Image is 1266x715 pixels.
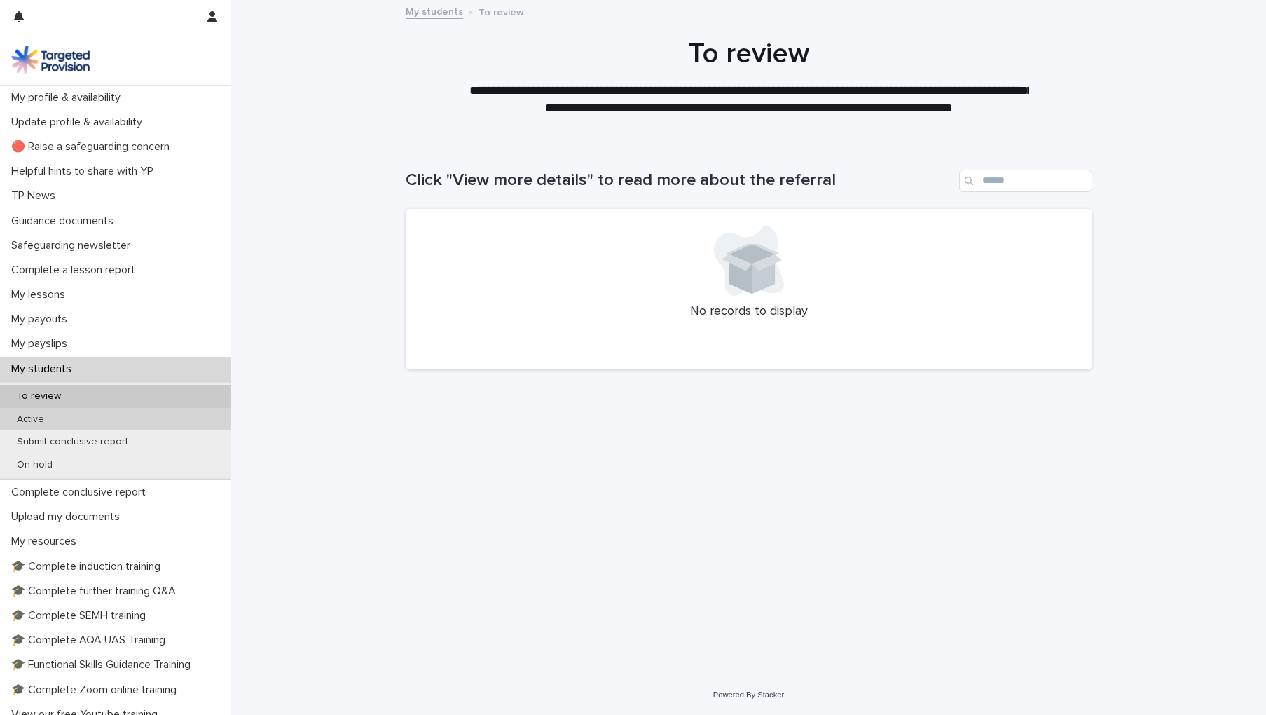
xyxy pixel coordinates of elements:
p: My lessons [6,288,76,301]
p: My payslips [6,337,78,350]
input: Search [959,170,1092,192]
h1: To review [406,37,1092,71]
a: Powered By Stacker [713,690,784,699]
p: 🎓 Complete SEMH training [6,609,157,622]
p: My payouts [6,313,78,326]
p: 🎓 Complete induction training [6,560,172,573]
p: My resources [6,535,88,548]
p: Upload my documents [6,510,131,524]
p: Submit conclusive report [6,436,139,448]
p: My profile & availability [6,91,132,104]
p: To review [6,390,72,402]
img: M5nRWzHhSzIhMunXDL62 [11,46,90,74]
p: No records to display [422,304,1075,320]
p: On hold [6,459,64,471]
p: Guidance documents [6,214,125,228]
p: 🎓 Functional Skills Guidance Training [6,658,202,672]
p: 🎓 Complete Zoom online training [6,683,188,697]
p: Complete conclusive report [6,486,157,499]
p: Safeguarding newsletter [6,239,142,252]
p: 🎓 Complete AQA UAS Training [6,634,177,647]
p: My students [6,362,83,376]
h1: Click "View more details" to read more about the referral [406,170,954,191]
p: Active [6,414,55,425]
p: TP News [6,189,67,203]
p: Complete a lesson report [6,264,146,277]
a: My students [406,3,463,19]
p: Update profile & availability [6,116,153,129]
p: Helpful hints to share with YP [6,165,165,178]
p: 🎓 Complete further training Q&A [6,585,187,598]
p: 🔴 Raise a safeguarding concern [6,140,181,154]
p: To review [479,4,524,19]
